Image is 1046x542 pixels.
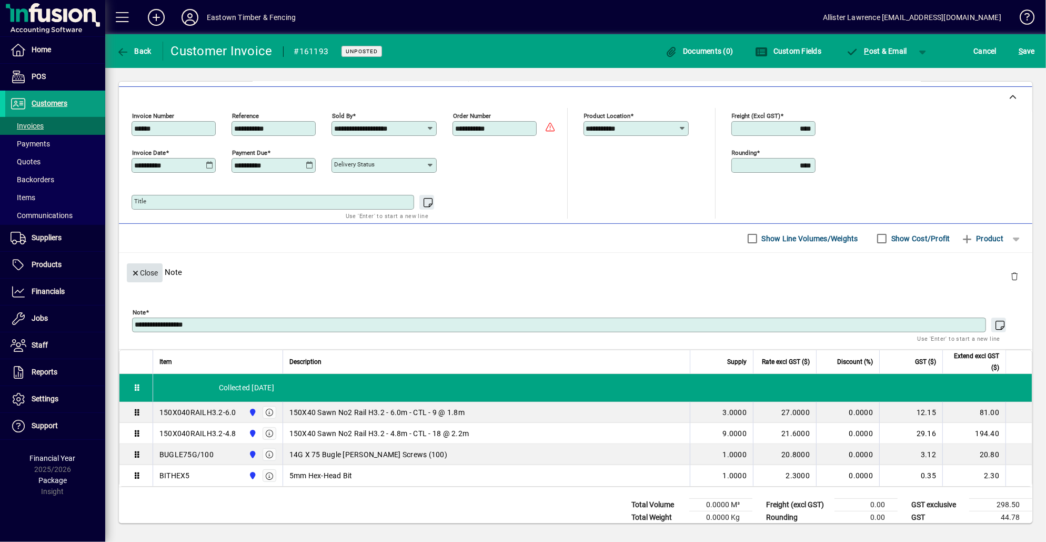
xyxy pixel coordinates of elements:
[5,206,105,224] a: Communications
[30,454,76,462] span: Financial Year
[134,198,146,205] mat-label: Title
[5,117,105,135] a: Invoices
[289,470,353,481] span: 5mm Hex-Head Bit
[752,42,824,61] button: Custom Fields
[816,402,879,423] td: 0.0000
[119,253,1032,291] div: Note
[131,264,158,282] span: Close
[105,42,163,61] app-page-header-button: Back
[1002,263,1027,289] button: Delete
[232,112,259,120] mat-label: Reference
[5,279,105,305] a: Financials
[969,511,1032,524] td: 44.78
[5,153,105,171] a: Quotes
[38,476,67,485] span: Package
[918,332,1000,344] mat-hint: Use 'Enter' to start a new line
[346,210,428,222] mat-hint: Use 'Enter' to start a new line
[116,47,152,55] span: Back
[879,465,942,486] td: 0.35
[5,64,105,90] a: POS
[889,233,950,244] label: Show Cost/Profit
[11,211,73,220] span: Communications
[956,229,1009,248] button: Product
[153,374,1032,401] div: Collected [DATE]
[127,263,163,282] button: Close
[816,465,879,486] td: 0.0000
[762,356,810,368] span: Rate excl GST ($)
[32,45,51,54] span: Home
[974,43,997,60] span: Cancel
[246,470,258,481] span: Holyoake St
[334,161,375,168] mat-label: Delivery status
[346,48,378,55] span: Unposted
[5,386,105,412] a: Settings
[173,8,207,27] button: Profile
[942,465,1005,486] td: 2.30
[760,470,810,481] div: 2.3000
[1002,271,1027,281] app-page-header-button: Delete
[942,423,1005,444] td: 194.40
[332,112,353,120] mat-label: Sold by
[5,225,105,251] a: Suppliers
[289,407,465,418] span: 150X40 Sawn No2 Rail H3.2 - 6.0m - CTL - 9 @ 1.8m
[723,407,747,418] span: 3.0000
[32,99,67,107] span: Customers
[5,413,105,439] a: Support
[171,43,273,60] div: Customer Invoice
[732,149,757,156] mat-label: Rounding
[133,309,146,316] mat-label: Note
[971,42,1000,61] button: Cancel
[132,149,166,156] mat-label: Invoice date
[760,449,810,460] div: 20.8000
[760,233,858,244] label: Show Line Volumes/Weights
[834,511,898,524] td: 0.00
[159,428,236,439] div: 150X040RAILH3.2-4.8
[727,356,747,368] span: Supply
[837,356,873,368] span: Discount (%)
[5,135,105,153] a: Payments
[879,402,942,423] td: 12.15
[906,499,969,511] td: GST exclusive
[11,157,41,166] span: Quotes
[942,444,1005,465] td: 20.80
[879,444,942,465] td: 3.12
[626,511,689,524] td: Total Weight
[846,47,907,55] span: ost & Email
[723,470,747,481] span: 1.0000
[760,407,810,418] div: 27.0000
[5,37,105,63] a: Home
[453,112,491,120] mat-label: Order number
[5,332,105,359] a: Staff
[32,287,65,295] span: Financials
[289,428,469,439] span: 150X40 Sawn No2 Rail H3.2 - 4.8m - CTL - 18 @ 2.2m
[11,140,50,148] span: Payments
[5,189,105,206] a: Items
[246,407,258,418] span: Holyoake St
[584,112,631,120] mat-label: Product location
[114,42,154,61] button: Back
[159,407,236,418] div: 150X040RAILH3.2-6.0
[816,444,879,465] td: 0.0000
[159,470,190,481] div: BITHEX5
[942,402,1005,423] td: 81.00
[159,449,214,460] div: BUGLE75G/100
[961,230,1003,247] span: Product
[5,252,105,278] a: Products
[665,47,733,55] span: Documents (0)
[246,428,258,439] span: Holyoake St
[139,8,173,27] button: Add
[732,112,781,120] mat-label: Freight (excl GST)
[32,314,48,322] span: Jobs
[5,359,105,386] a: Reports
[32,72,46,81] span: POS
[864,47,869,55] span: P
[232,149,267,156] mat-label: Payment due
[755,47,821,55] span: Custom Fields
[1019,47,1023,55] span: S
[32,395,58,403] span: Settings
[834,499,898,511] td: 0.00
[949,350,999,373] span: Extend excl GST ($)
[879,423,942,444] td: 29.16
[1019,43,1035,60] span: ave
[207,9,296,26] div: Eastown Timber & Fencing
